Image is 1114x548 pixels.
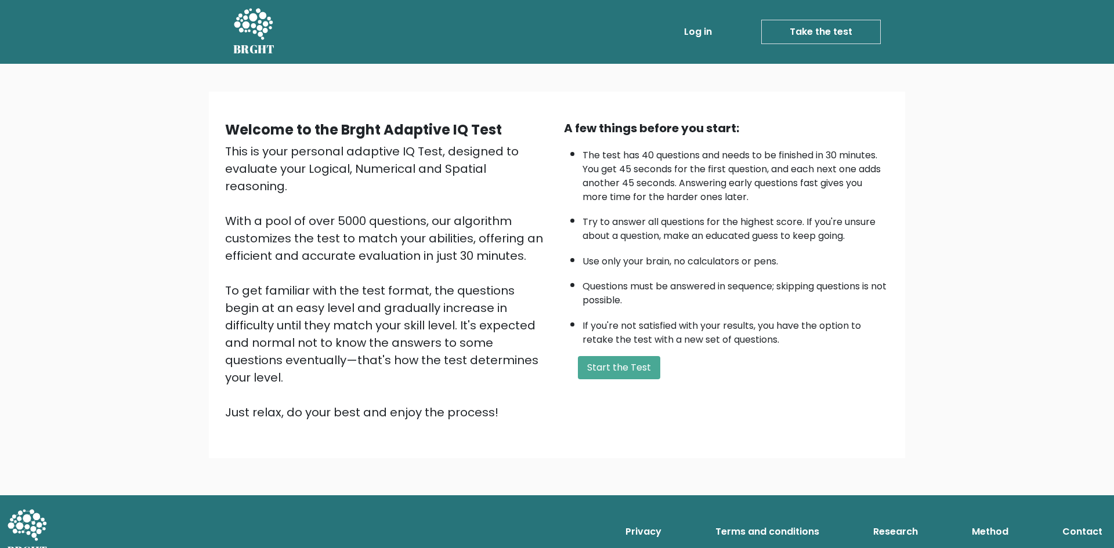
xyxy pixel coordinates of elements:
[583,313,889,347] li: If you're not satisfied with your results, you have the option to retake the test with a new set ...
[621,520,666,543] a: Privacy
[225,143,550,421] div: This is your personal adaptive IQ Test, designed to evaluate your Logical, Numerical and Spatial ...
[761,20,881,44] a: Take the test
[233,42,275,56] h5: BRGHT
[583,249,889,268] li: Use only your brain, no calculators or pens.
[233,5,275,59] a: BRGHT
[583,143,889,204] li: The test has 40 questions and needs to be finished in 30 minutes. You get 45 seconds for the firs...
[564,119,889,137] div: A few things before you start:
[711,520,824,543] a: Terms and conditions
[578,356,660,379] button: Start the Test
[869,520,923,543] a: Research
[583,209,889,243] li: Try to answer all questions for the highest score. If you're unsure about a question, make an edu...
[679,20,717,43] a: Log in
[1058,520,1107,543] a: Contact
[967,520,1013,543] a: Method
[225,120,502,139] b: Welcome to the Brght Adaptive IQ Test
[583,274,889,307] li: Questions must be answered in sequence; skipping questions is not possible.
